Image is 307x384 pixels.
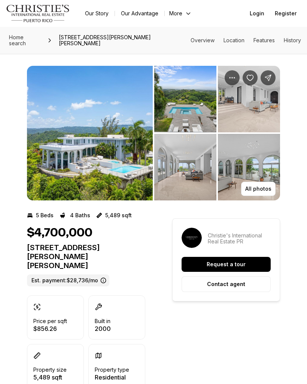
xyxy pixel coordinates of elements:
li: 2 of 8 [154,66,280,200]
h1: $4,700,000 [27,226,92,240]
p: Built in [95,318,110,324]
span: Register [275,10,297,16]
p: Request a tour [207,261,246,267]
p: 5,489 sqft [105,212,132,218]
button: View image gallery [27,66,153,200]
p: $856.26 [33,326,67,332]
button: View image gallery [154,134,216,200]
button: Save Property: 7 LA ROCA STREET BEVERLY HILLS [243,70,258,85]
button: Property options [225,70,240,85]
button: View image gallery [218,66,280,132]
span: Login [250,10,264,16]
p: Property size [33,367,67,373]
p: Price per sqft [33,318,67,324]
a: Skip to: Overview [191,37,215,43]
button: Register [270,6,301,21]
button: Request a tour [182,257,271,272]
a: Skip to: History [284,37,301,43]
span: [STREET_ADDRESS][PERSON_NAME][PERSON_NAME] [56,31,191,49]
label: Est. payment: $28,736/mo [27,274,109,286]
p: Contact agent [207,281,245,287]
a: Skip to: Location [224,37,244,43]
p: All photos [245,186,271,192]
a: Skip to: Features [253,37,275,43]
p: 5,489 sqft [33,374,67,380]
button: Share Property: 7 LA ROCA STREET BEVERLY HILLS [261,70,276,85]
a: Home search [6,31,44,49]
button: View image gallery [154,66,216,132]
p: 4 Baths [70,212,90,218]
button: More [165,8,196,19]
p: [STREET_ADDRESS][PERSON_NAME][PERSON_NAME] [27,243,145,270]
button: Contact agent [182,276,271,292]
li: 1 of 8 [27,66,153,200]
button: Login [245,6,269,21]
button: View image gallery [218,134,280,200]
p: 2000 [95,326,111,332]
a: Our Advantage [115,8,164,19]
p: Christie's International Real Estate PR [208,233,271,245]
p: Residential [95,374,129,380]
div: Listing Photos [27,66,280,200]
p: 5 Beds [36,212,54,218]
button: All photos [241,182,276,196]
nav: Page section menu [191,37,301,43]
img: logo [6,4,70,22]
a: Our Story [79,8,115,19]
p: Property type [95,367,129,373]
span: Home search [9,34,26,46]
